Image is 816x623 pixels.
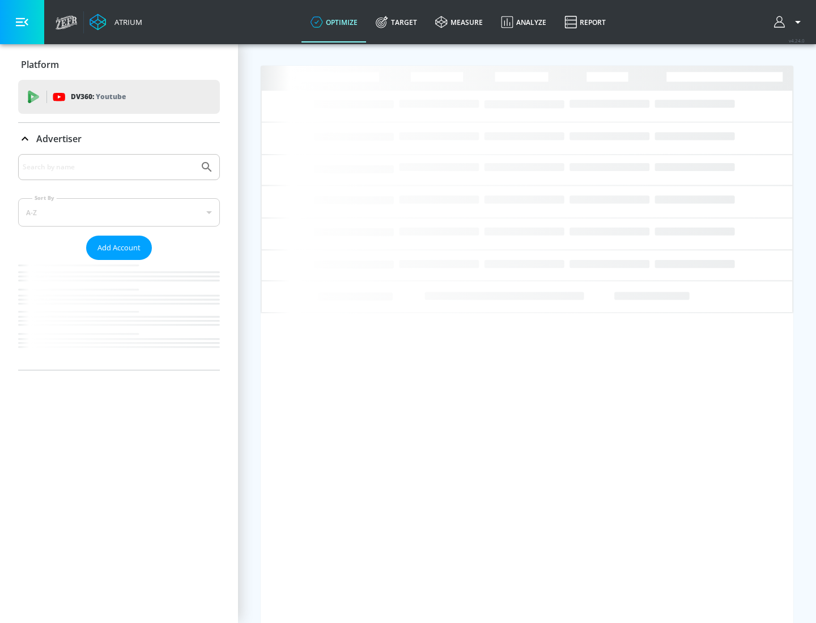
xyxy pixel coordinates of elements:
p: DV360: [71,91,126,103]
div: Advertiser [18,123,220,155]
div: Platform [18,49,220,80]
nav: list of Advertiser [18,260,220,370]
span: Add Account [97,241,141,254]
a: measure [426,2,492,42]
input: Search by name [23,160,194,174]
a: Atrium [90,14,142,31]
span: v 4.24.0 [789,37,805,44]
div: A-Z [18,198,220,227]
p: Advertiser [36,133,82,145]
p: Platform [21,58,59,71]
a: Report [555,2,615,42]
p: Youtube [96,91,126,103]
div: Advertiser [18,154,220,370]
button: Add Account [86,236,152,260]
a: Analyze [492,2,555,42]
label: Sort By [32,194,57,202]
div: Atrium [110,17,142,27]
a: optimize [301,2,367,42]
a: Target [367,2,426,42]
div: DV360: Youtube [18,80,220,114]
